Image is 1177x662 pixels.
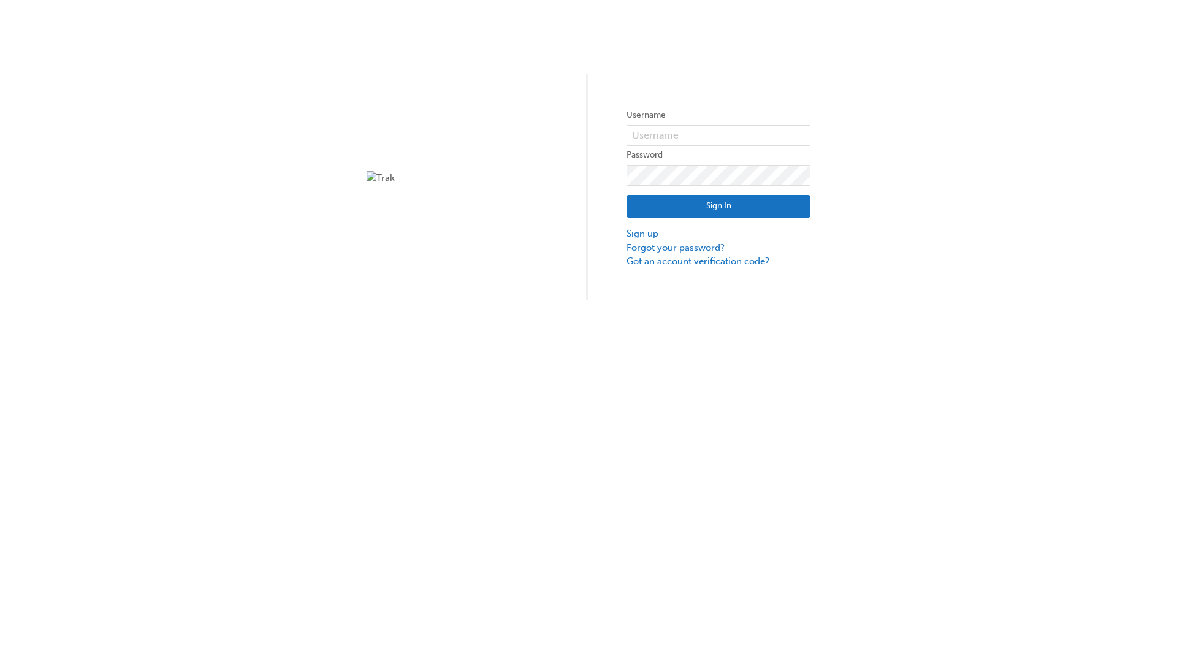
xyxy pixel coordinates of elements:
[627,108,810,123] label: Username
[627,195,810,218] button: Sign In
[627,227,810,241] a: Sign up
[627,148,810,162] label: Password
[627,125,810,146] input: Username
[627,241,810,255] a: Forgot your password?
[627,254,810,268] a: Got an account verification code?
[367,171,550,185] img: Trak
